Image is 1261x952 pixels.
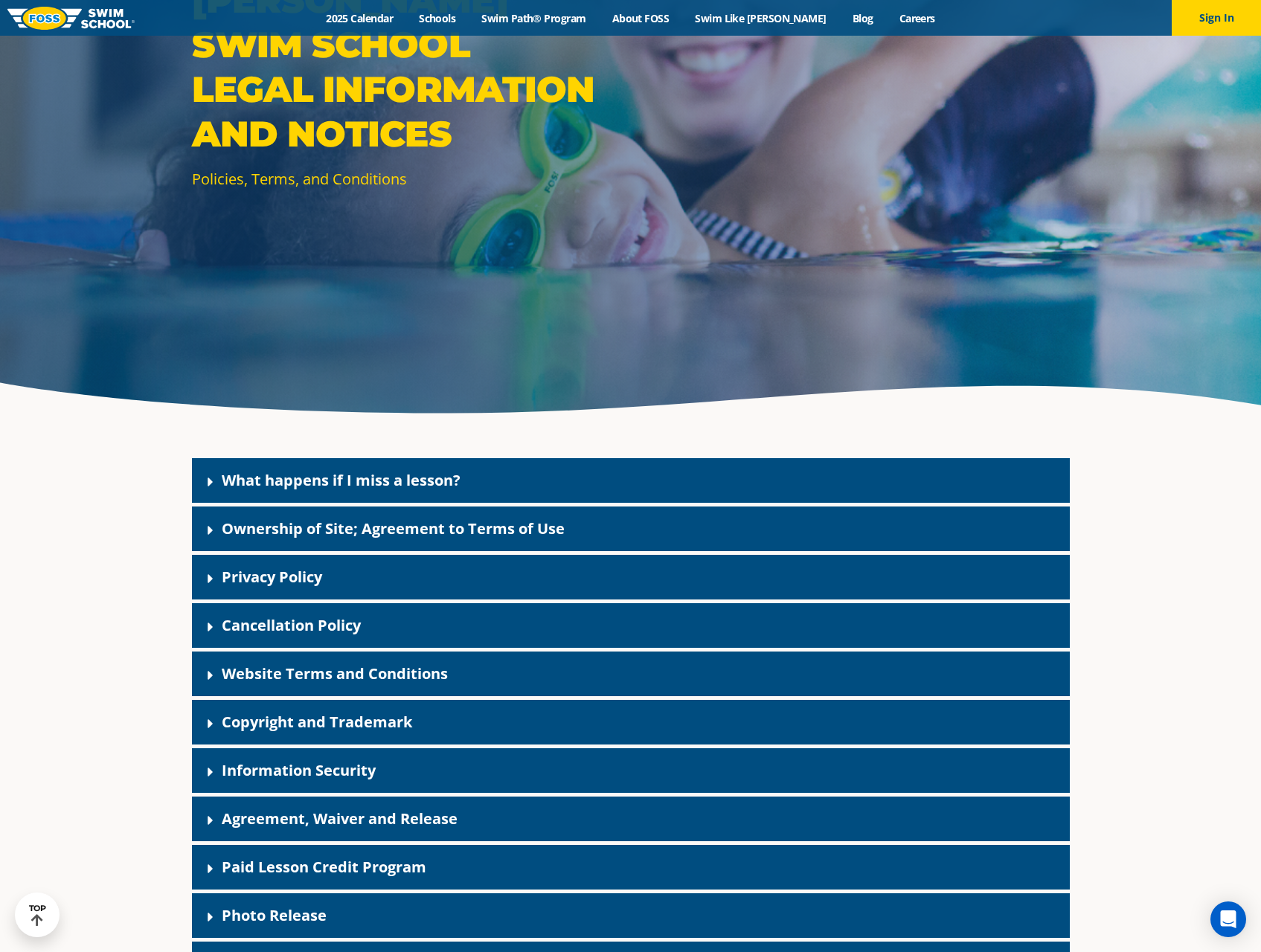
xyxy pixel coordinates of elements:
[682,11,840,25] a: Swim Like [PERSON_NAME]
[192,700,1070,744] div: Copyright and Trademark
[192,168,623,190] p: Policies, Terms, and Conditions
[222,905,327,925] a: Photo Release
[406,11,469,25] a: Schools
[192,458,1070,503] div: What happens if I miss a lesson?
[29,904,46,927] div: TOP
[192,797,1070,841] div: Agreement, Waiver and Release
[599,11,682,25] a: About FOSS
[222,808,458,829] a: Agreement, Waiver and Release
[192,555,1070,599] div: Privacy Policy
[192,603,1070,648] div: Cancellation Policy
[192,748,1070,793] div: Information Security
[222,518,565,538] a: Ownership of Site; Agreement to Terms of Use
[222,663,448,684] a: Website Terms and Conditions
[839,11,886,25] a: Blog
[222,712,412,732] a: Copyright and Trademark
[222,470,461,490] a: What happens if I miss a lesson?
[192,652,1070,696] div: Website Terms and Conditions
[313,11,406,25] a: 2025 Calendar
[1210,901,1246,937] div: Open Intercom Messenger
[7,7,135,30] img: FOSS Swim School Logo
[192,845,1070,890] div: Paid Lesson Credit Program
[192,506,1070,551] div: Ownership of Site; Agreement to Terms of Use
[222,615,361,635] a: Cancellation Policy
[222,567,322,587] a: Privacy Policy
[886,11,948,25] a: Careers
[192,893,1070,938] div: Photo Release
[222,760,376,780] a: Information Security
[222,857,426,877] a: Paid Lesson Credit Program
[469,11,599,25] a: Swim Path® Program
